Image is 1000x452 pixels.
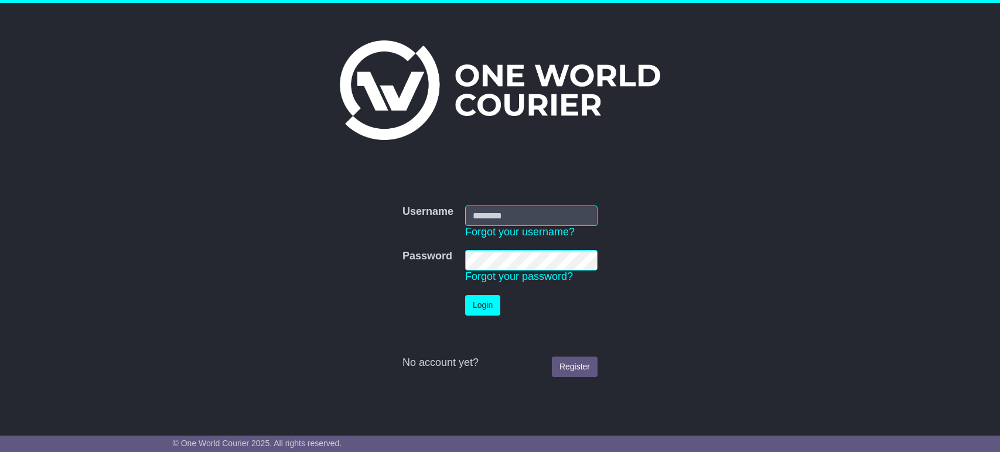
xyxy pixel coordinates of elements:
[402,357,598,369] div: No account yet?
[340,40,660,140] img: One World
[402,206,453,218] label: Username
[552,357,598,377] a: Register
[402,250,452,263] label: Password
[465,295,500,316] button: Login
[173,439,342,448] span: © One World Courier 2025. All rights reserved.
[465,270,573,282] a: Forgot your password?
[465,226,575,238] a: Forgot your username?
